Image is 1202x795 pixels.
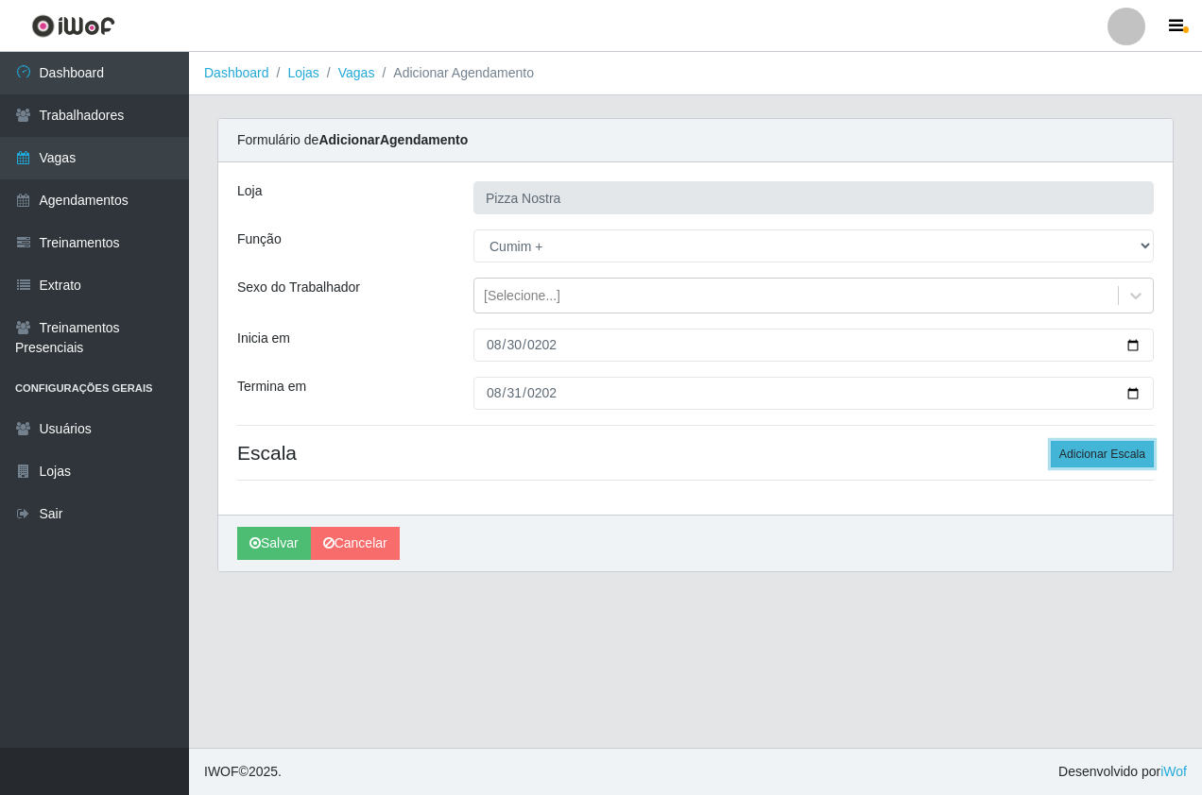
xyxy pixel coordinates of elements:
span: © 2025 . [204,762,282,782]
button: Adicionar Escala [1051,441,1154,467]
li: Adicionar Agendamento [374,63,534,83]
label: Loja [237,181,262,201]
button: Salvar [237,527,311,560]
h4: Escala [237,441,1154,465]
div: [Selecione...] [484,286,560,306]
span: Desenvolvido por [1058,762,1187,782]
div: Formulário de [218,119,1173,162]
a: Vagas [338,65,375,80]
a: Cancelar [311,527,400,560]
label: Função [237,229,282,249]
img: CoreUI Logo [31,14,115,38]
input: 00/00/0000 [473,329,1154,362]
a: iWof [1160,764,1187,779]
label: Inicia em [237,329,290,348]
a: Lojas [287,65,318,80]
strong: Adicionar Agendamento [318,132,468,147]
a: Dashboard [204,65,269,80]
label: Termina em [237,377,306,397]
span: IWOF [204,764,239,779]
label: Sexo do Trabalhador [237,278,360,297]
input: 00/00/0000 [473,377,1154,410]
nav: breadcrumb [189,52,1202,95]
